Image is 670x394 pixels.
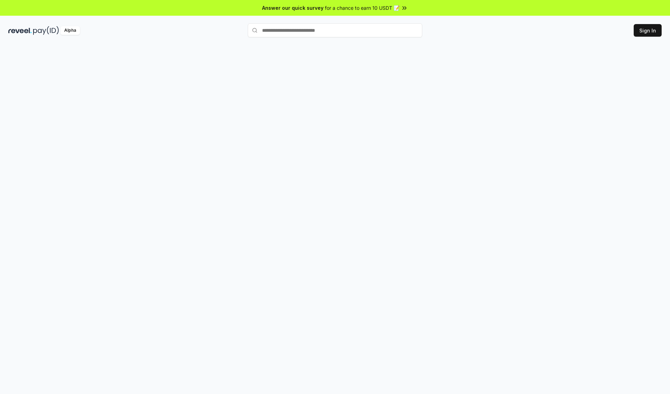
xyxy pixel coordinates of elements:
span: Answer our quick survey [262,4,323,12]
img: pay_id [33,26,59,35]
span: for a chance to earn 10 USDT 📝 [325,4,400,12]
div: Alpha [60,26,80,35]
img: reveel_dark [8,26,32,35]
button: Sign In [634,24,662,37]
